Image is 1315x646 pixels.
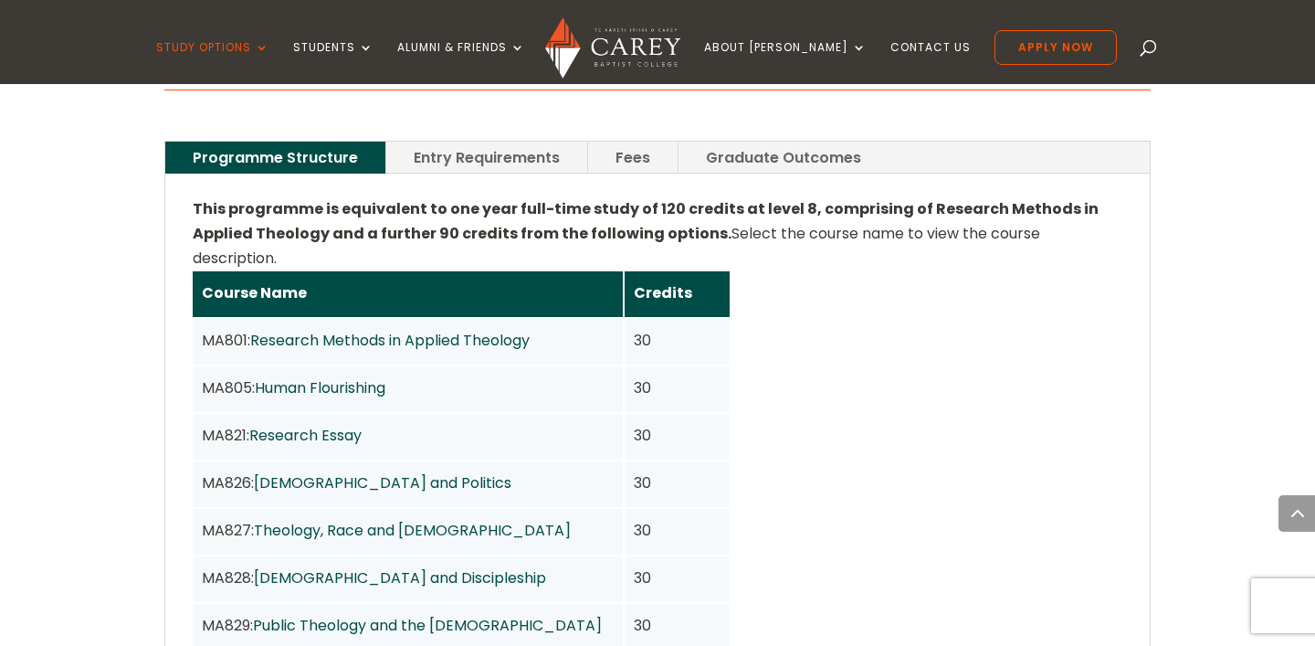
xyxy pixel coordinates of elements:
[634,613,721,638] div: 30
[679,142,889,174] a: Graduate Outcomes
[634,281,721,305] div: Credits
[165,142,385,174] a: Programme Structure
[202,471,614,495] div: MA826:
[254,472,511,493] a: [DEMOGRAPHIC_DATA] and Politics
[704,41,867,84] a: About [PERSON_NAME]
[634,566,721,590] div: 30
[202,613,614,638] div: MA829:
[994,30,1117,65] a: Apply Now
[255,377,385,398] a: Human Flourishing
[634,423,721,448] div: 30
[253,615,602,636] a: Public Theology and the [DEMOGRAPHIC_DATA]
[254,520,571,541] a: Theology, Race and [DEMOGRAPHIC_DATA]
[293,41,373,84] a: Students
[249,425,362,446] a: Research Essay
[254,567,546,588] a: [DEMOGRAPHIC_DATA] and Discipleship
[202,376,614,400] div: MA805:
[202,566,614,590] div: MA828:
[890,41,971,84] a: Contact Us
[634,328,721,353] div: 30
[250,330,530,351] a: Research Methods in Applied Theology
[634,376,721,400] div: 30
[634,471,721,495] div: 30
[386,142,587,174] a: Entry Requirements
[156,41,269,84] a: Study Options
[545,17,679,79] img: Carey Baptist College
[202,328,614,353] div: MA801:
[588,142,678,174] a: Fees
[193,198,1099,244] strong: This programme is equivalent to one year full-time study of 120 credits at level 8, comprising of...
[202,281,614,305] div: Course Name
[397,41,525,84] a: Alumni & Friends
[202,423,614,448] div: MA821:
[634,518,721,543] div: 30
[202,518,614,543] div: MA827:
